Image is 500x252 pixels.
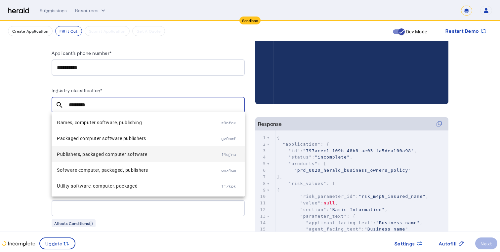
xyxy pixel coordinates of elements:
[277,142,329,147] span: : {
[52,101,67,109] mat-icon: search
[255,213,267,220] div: 13
[40,7,67,14] div: Submissions
[255,220,267,226] div: 14
[57,182,221,190] span: Utility software, computer, packaged
[255,200,267,206] div: 11
[57,166,221,174] span: Software computer, packaged, publishers
[85,26,130,36] button: Submit Application
[255,134,267,141] div: 1
[255,167,267,174] div: 6
[258,120,282,128] div: Response
[283,142,321,147] span: "application"
[294,168,411,173] span: "prd_0020_herald_business_owners_policy"
[277,135,280,140] span: {
[45,240,63,247] span: Update
[57,134,221,142] span: Packaged computer software publishers
[434,237,470,249] button: Autofill
[277,220,423,225] span: : ,
[52,219,96,227] div: Affects Conditions
[221,136,236,141] span: yv9owf
[221,183,236,189] span: fj7kpk
[255,148,267,154] div: 3
[55,26,82,36] button: Fill it Out
[323,200,335,205] span: null
[277,227,408,232] span: :
[255,226,267,233] div: 15
[306,227,361,232] span: "agent_facing_text"
[255,141,267,148] div: 2
[57,150,221,158] span: Publishers, packaged computer software
[255,180,267,187] div: 8
[57,119,221,126] span: Games, computer software, publishing
[221,120,236,126] span: z0nfcx
[52,88,102,93] label: Industry classification*
[255,174,267,180] div: 7
[221,167,236,173] span: omx4am
[288,155,312,160] span: "status"
[239,17,261,24] div: Sandbox
[255,187,267,194] div: 9
[277,155,353,160] span: : ,
[358,194,426,199] span: "rsk_m4p9_insured_name"
[440,25,492,37] button: Restart Demo
[7,239,35,247] p: Incomplete
[303,148,414,153] span: "797acec1-109b-48b8-ae03-fa5dea100a98"
[315,155,350,160] span: "incomplete"
[132,26,165,36] button: Get A Quote
[277,181,335,186] span: : [
[277,188,280,193] span: {
[39,237,75,249] button: Update
[445,27,479,35] span: Restart Demo
[255,154,267,161] div: 4
[306,220,373,225] span: "applicant_facing_text"
[389,237,428,249] button: Settings
[221,152,236,157] span: f4qjna
[288,181,326,186] span: "risk_values"
[255,117,448,244] herald-code-block: Response
[300,214,347,219] span: "parameter_text"
[376,220,420,225] span: "Business name"
[277,214,355,219] span: : {
[364,227,408,232] span: "Business name"
[75,7,106,14] button: Resources dropdown menu
[395,240,415,247] span: Settings
[277,174,283,179] span: ],
[277,161,326,166] span: : [
[8,8,29,14] img: Herald Logo
[277,200,338,205] span: : ,
[8,26,53,36] button: Create Application
[255,161,267,167] div: 5
[255,206,267,213] div: 12
[288,161,317,166] span: "products"
[277,194,429,199] span: : ,
[277,207,388,212] span: : ,
[300,207,326,212] span: "section"
[329,207,385,212] span: "Basic Information"
[439,240,457,247] span: Autofill
[300,200,321,205] span: "value"
[288,148,300,153] span: "id"
[277,148,417,153] span: : ,
[405,28,427,35] label: Dev Mode
[52,50,112,56] label: Applicant's phone number*
[255,193,267,200] div: 10
[300,194,356,199] span: "risk_parameter_id"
